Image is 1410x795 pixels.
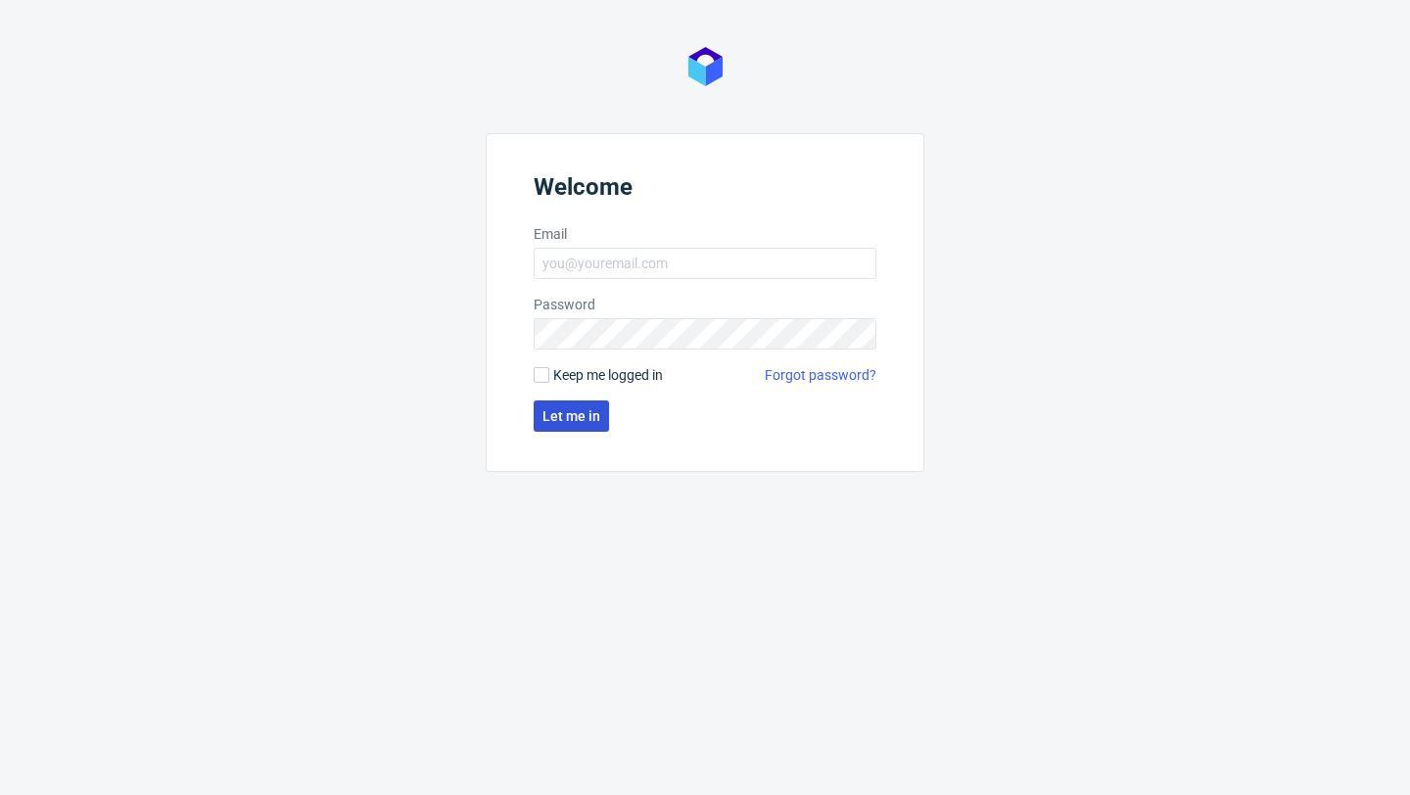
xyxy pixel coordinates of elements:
a: Forgot password? [765,365,876,385]
label: Password [534,295,876,314]
button: Let me in [534,400,609,432]
span: Let me in [542,409,600,423]
label: Email [534,224,876,244]
header: Welcome [534,173,876,209]
input: you@youremail.com [534,248,876,279]
span: Keep me logged in [553,365,663,385]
